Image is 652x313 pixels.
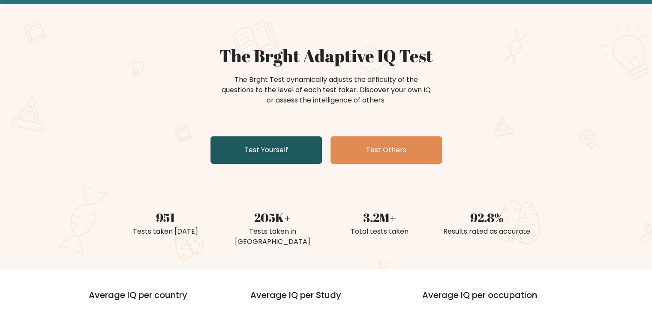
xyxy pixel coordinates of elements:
[117,208,214,226] div: 951
[250,290,402,310] h3: Average IQ per Study
[331,136,442,164] a: Test Others
[117,45,535,66] h1: The Brght Adaptive IQ Test
[439,226,535,237] div: Results rated as accurate
[331,208,428,226] div: 3.2M+
[117,226,214,237] div: Tests taken [DATE]
[89,290,219,310] h3: Average IQ per country
[224,208,321,226] div: 205K+
[210,136,322,164] a: Test Yourself
[219,75,433,105] div: The Brght Test dynamically adjusts the difficulty of the questions to the level of each test take...
[224,226,321,247] div: Tests taken in [GEOGRAPHIC_DATA]
[331,226,428,237] div: Total tests taken
[422,290,574,310] h3: Average IQ per occupation
[439,208,535,226] div: 92.8%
